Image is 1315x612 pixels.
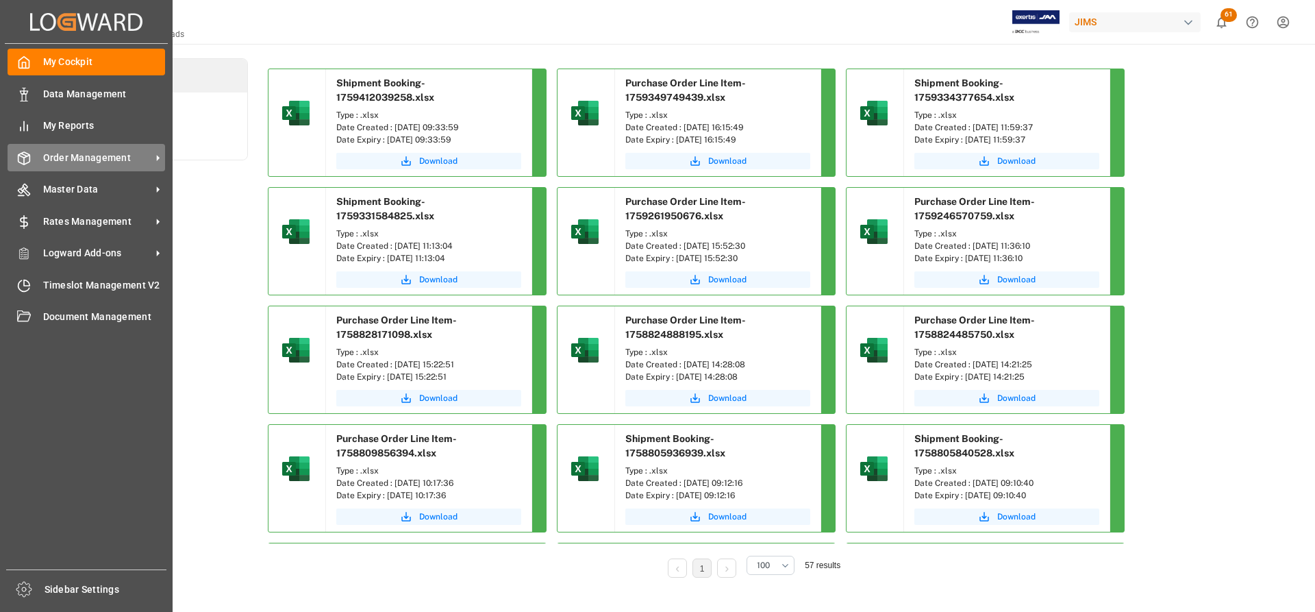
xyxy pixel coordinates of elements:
[625,509,810,525] button: Download
[997,511,1036,523] span: Download
[279,334,312,367] img: microsoft-excel-2019--v1.png
[43,55,166,69] span: My Cockpit
[914,240,1099,252] div: Date Created : [DATE] 11:36:10
[419,273,458,286] span: Download
[8,304,165,330] a: Document Management
[857,452,890,485] img: microsoft-excel-2019--v1.png
[757,559,770,572] span: 100
[336,121,521,134] div: Date Created : [DATE] 09:33:59
[625,240,810,252] div: Date Created : [DATE] 15:52:30
[336,153,521,169] button: Download
[914,358,1099,371] div: Date Created : [DATE] 14:21:25
[279,215,312,248] img: microsoft-excel-2019--v1.png
[336,228,521,240] div: Type : .xlsx
[914,228,1099,240] div: Type : .xlsx
[336,390,521,406] button: Download
[625,121,810,134] div: Date Created : [DATE] 16:15:49
[708,511,747,523] span: Download
[914,477,1099,489] div: Date Created : [DATE] 09:10:40
[625,153,810,169] button: Download
[43,151,151,165] span: Order Management
[625,489,810,502] div: Date Expiry : [DATE] 09:12:16
[708,392,747,404] span: Download
[914,509,1099,525] button: Download
[419,392,458,404] span: Download
[625,477,810,489] div: Date Created : [DATE] 09:12:16
[625,196,746,221] span: Purchase Order Line Item-1759261950676.xlsx
[1237,7,1268,38] button: Help Center
[625,315,746,340] span: Purchase Order Line Item-1758824888195.xlsx
[708,273,747,286] span: Download
[336,371,521,383] div: Date Expiry : [DATE] 15:22:51
[336,477,521,489] div: Date Created : [DATE] 10:17:36
[625,77,746,103] span: Purchase Order Line Item-1759349749439.xlsx
[336,433,457,458] span: Purchase Order Line Item-1758809856394.xlsx
[43,215,151,229] span: Rates Management
[568,452,601,485] img: microsoft-excel-2019--v1.png
[336,109,521,121] div: Type : .xlsx
[625,433,725,458] span: Shipment Booking-1758805936939.xlsx
[692,559,712,578] li: 1
[805,561,840,570] span: 57 results
[1069,12,1201,32] div: JIMS
[625,252,810,265] div: Date Expiry : [DATE] 15:52:30
[336,465,521,477] div: Type : .xlsx
[717,559,736,578] li: Next Page
[857,97,890,130] img: microsoft-excel-2019--v1.png
[708,155,747,167] span: Download
[279,452,312,485] img: microsoft-excel-2019--v1.png
[914,371,1099,383] div: Date Expiry : [DATE] 14:21:25
[700,564,705,574] a: 1
[914,271,1099,288] button: Download
[914,465,1099,477] div: Type : .xlsx
[8,112,165,139] a: My Reports
[914,134,1099,146] div: Date Expiry : [DATE] 11:59:37
[336,252,521,265] div: Date Expiry : [DATE] 11:13:04
[914,77,1014,103] span: Shipment Booking-1759334377654.xlsx
[914,390,1099,406] button: Download
[419,155,458,167] span: Download
[914,153,1099,169] button: Download
[625,271,810,288] button: Download
[43,119,166,133] span: My Reports
[914,252,1099,265] div: Date Expiry : [DATE] 11:36:10
[747,556,794,575] button: open menu
[997,392,1036,404] span: Download
[914,121,1099,134] div: Date Created : [DATE] 11:59:37
[8,49,165,75] a: My Cockpit
[625,390,810,406] button: Download
[625,228,810,240] div: Type : .xlsx
[625,346,810,358] div: Type : .xlsx
[1069,9,1206,35] button: JIMS
[336,271,521,288] button: Download
[625,134,810,146] div: Date Expiry : [DATE] 16:15:49
[857,334,890,367] img: microsoft-excel-2019--v1.png
[625,358,810,371] div: Date Created : [DATE] 14:28:08
[8,80,165,107] a: Data Management
[45,583,167,597] span: Sidebar Settings
[43,310,166,324] span: Document Management
[336,509,521,525] button: Download
[914,196,1035,221] span: Purchase Order Line Item-1759246570759.xlsx
[568,334,601,367] img: microsoft-excel-2019--v1.png
[336,358,521,371] div: Date Created : [DATE] 15:22:51
[914,346,1099,358] div: Type : .xlsx
[43,246,151,260] span: Logward Add-ons
[336,196,434,221] span: Shipment Booking-1759331584825.xlsx
[43,87,166,101] span: Data Management
[668,559,687,578] li: Previous Page
[336,240,521,252] div: Date Created : [DATE] 11:13:04
[997,273,1036,286] span: Download
[914,489,1099,502] div: Date Expiry : [DATE] 09:10:40
[336,315,457,340] span: Purchase Order Line Item-1758828171098.xlsx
